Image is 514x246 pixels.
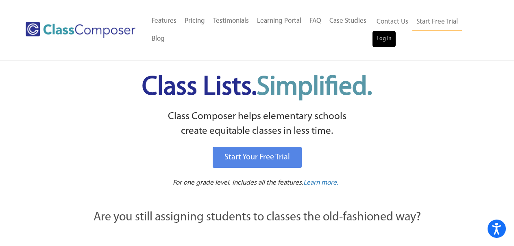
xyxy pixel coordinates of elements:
nav: Header Menu [372,13,482,47]
a: Pricing [181,12,209,30]
p: Class Composer helps elementary schools create equitable classes in less time. [48,109,466,139]
a: Log In [372,31,396,47]
a: Testimonials [209,12,253,30]
span: Class Lists. [142,74,372,101]
nav: Header Menu [148,12,373,48]
a: Contact Us [372,13,412,31]
a: Learn more. [303,178,338,188]
img: Class Composer [26,22,135,38]
a: Start Your Free Trial [213,147,302,168]
span: Start Your Free Trial [224,153,290,161]
span: Learn more. [303,179,338,186]
a: Start Free Trial [412,13,462,31]
a: Blog [148,30,169,48]
a: Case Studies [325,12,370,30]
a: Features [148,12,181,30]
p: Are you still assigning students to classes the old-fashioned way? [50,209,464,226]
a: FAQ [305,12,325,30]
span: For one grade level. Includes all the features. [173,179,303,186]
span: Simplified. [257,74,372,101]
a: Learning Portal [253,12,305,30]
